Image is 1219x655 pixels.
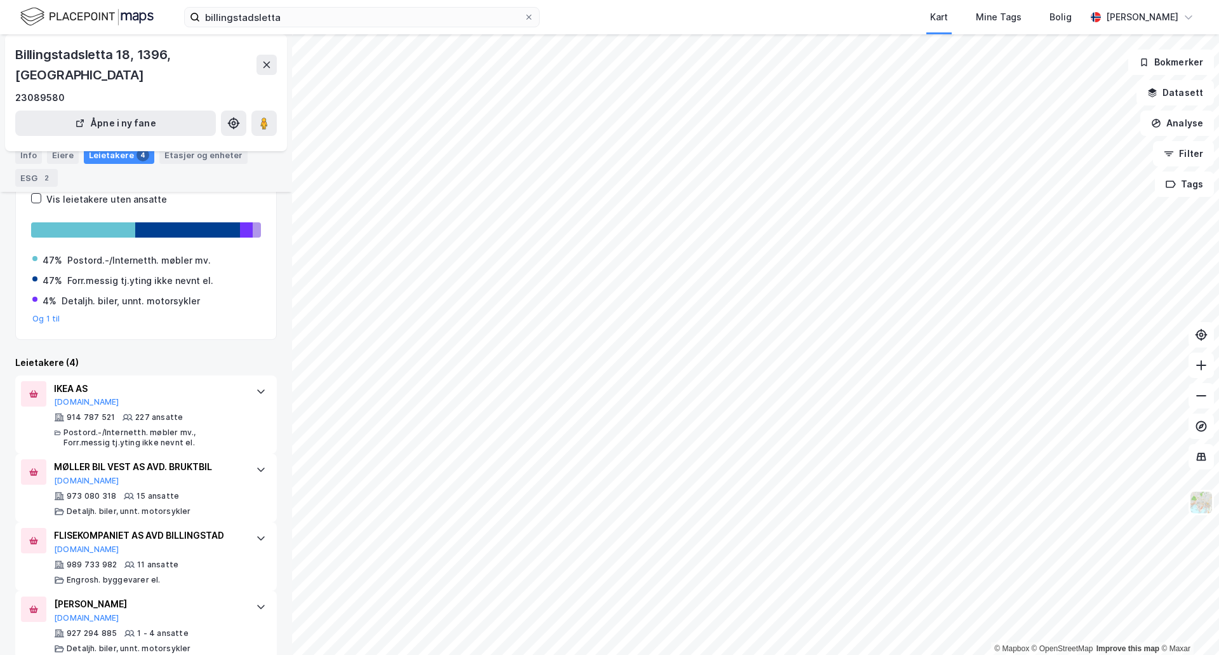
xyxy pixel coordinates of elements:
div: Etasjer og enheter [164,149,243,161]
div: Vis leietakere uten ansatte [46,192,167,207]
div: Forr.messig tj.yting ikke nevnt el. [67,273,213,288]
div: Kart [930,10,948,25]
input: Søk på adresse, matrikkel, gårdeiere, leietakere eller personer [200,8,524,27]
div: 15 ansatte [137,491,179,501]
div: Eiere [47,146,79,164]
div: 989 733 982 [67,560,117,570]
div: 47% [43,273,62,288]
div: 227 ansatte [135,412,183,422]
div: Leietakere (4) [15,355,277,370]
div: 927 294 885 [67,628,117,638]
div: 973 080 318 [67,491,116,501]
div: Kontrollprogram for chat [1156,594,1219,655]
div: Leietakere [84,146,154,164]
div: Detaljh. biler, unnt. motorsykler [67,506,191,517]
div: Engrosh. byggevarer el. [67,575,161,585]
div: 2 [40,172,53,184]
div: Postord.-/Internetth. møbler mv. [67,253,211,268]
button: Filter [1153,141,1214,166]
div: Detaljh. biler, unnt. motorsykler [62,294,200,309]
div: Detaljh. biler, unnt. motorsykler [67,644,191,654]
div: Bolig [1049,10,1072,25]
button: [DOMAIN_NAME] [54,397,119,407]
div: Mine Tags [976,10,1022,25]
div: Info [15,146,42,164]
img: logo.f888ab2527a4732fd821a326f86c7f29.svg [20,6,154,28]
a: OpenStreetMap [1032,644,1093,653]
button: Datasett [1136,80,1214,105]
div: 47% [43,253,62,268]
button: Tags [1155,172,1214,197]
div: 914 787 521 [67,412,115,422]
div: [PERSON_NAME] [1106,10,1178,25]
a: Improve this map [1096,644,1159,653]
button: [DOMAIN_NAME] [54,476,119,486]
div: 23089580 [15,90,65,105]
iframe: Chat Widget [1156,594,1219,655]
img: Z [1189,490,1213,515]
a: Mapbox [994,644,1029,653]
button: Og 1 til [32,314,60,324]
button: Bokmerker [1128,50,1214,75]
div: ESG [15,169,58,187]
div: 1 - 4 ansatte [137,628,189,638]
div: Billingstadsletta 18, 1396, [GEOGRAPHIC_DATA] [15,44,256,85]
button: [DOMAIN_NAME] [54,544,119,555]
div: 4 [137,149,149,161]
div: [PERSON_NAME] [54,597,243,612]
div: FLISEKOMPANIET AS AVD BILLINGSTAD [54,528,243,543]
div: Postord.-/Internetth. møbler mv., Forr.messig tj.yting ikke nevnt el. [63,428,243,448]
button: [DOMAIN_NAME] [54,613,119,623]
div: IKEA AS [54,381,243,396]
button: Åpne i ny fane [15,111,216,136]
div: MØLLER BIL VEST AS AVD. BRUKTBIL [54,459,243,475]
button: Analyse [1140,111,1214,136]
div: 4% [43,294,57,309]
div: 11 ansatte [137,560,178,570]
